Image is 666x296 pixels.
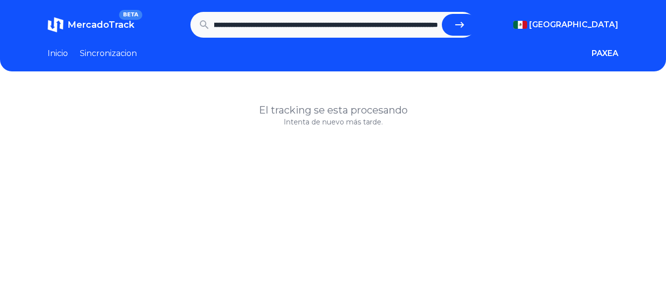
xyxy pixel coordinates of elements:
[513,21,527,29] img: Mexico
[48,48,68,59] a: Inicio
[119,10,142,20] span: BETA
[80,48,137,59] a: Sincronizacion
[48,17,134,33] a: MercadoTrackBETA
[67,19,134,30] span: MercadoTrack
[529,19,618,31] span: [GEOGRAPHIC_DATA]
[48,103,618,117] h1: El tracking se esta procesando
[513,19,618,31] button: [GEOGRAPHIC_DATA]
[48,117,618,127] p: Intenta de nuevo más tarde.
[48,17,63,33] img: MercadoTrack
[592,48,618,59] button: PAXEA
